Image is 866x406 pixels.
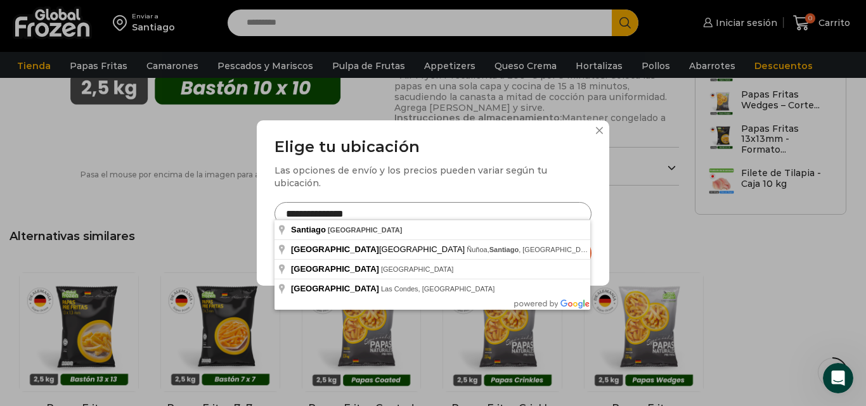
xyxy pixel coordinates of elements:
[291,225,326,234] span: Santiago
[328,226,403,234] span: [GEOGRAPHIC_DATA]
[275,138,591,156] h3: Elige tu ubicación
[291,264,379,274] span: [GEOGRAPHIC_DATA]
[291,284,379,293] span: [GEOGRAPHIC_DATA]
[489,246,519,253] span: Santiago
[381,285,494,293] span: Las Condes, [GEOGRAPHIC_DATA]
[823,363,853,393] iframe: Intercom live chat
[275,164,591,189] div: Las opciones de envío y los precios pueden variar según tu ubicación.
[291,244,379,254] span: [GEOGRAPHIC_DATA]
[467,246,595,253] span: Ñuñoa, , [GEOGRAPHIC_DATA]
[291,244,467,254] span: [GEOGRAPHIC_DATA]
[381,265,454,273] span: [GEOGRAPHIC_DATA]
